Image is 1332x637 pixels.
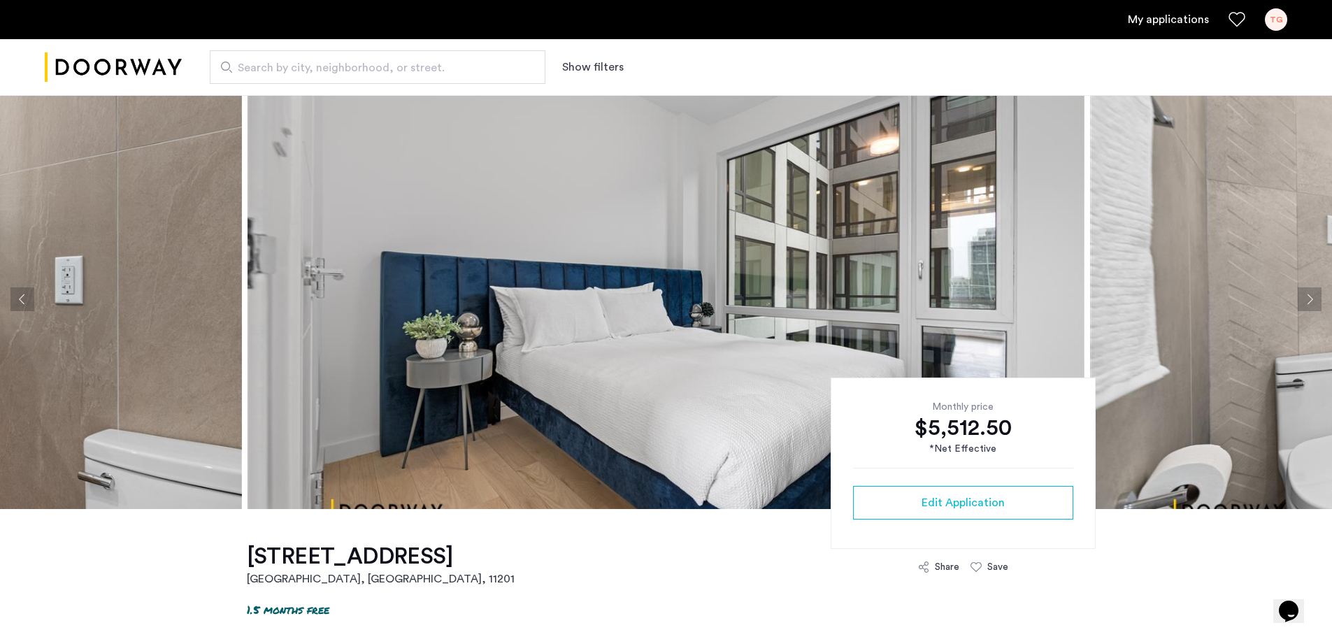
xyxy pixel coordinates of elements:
[247,543,515,587] a: [STREET_ADDRESS][GEOGRAPHIC_DATA], [GEOGRAPHIC_DATA], 11201
[238,59,506,76] span: Search by city, neighborhood, or street.
[248,90,1084,509] img: apartment
[562,59,624,76] button: Show or hide filters
[853,486,1073,520] button: button
[987,560,1008,574] div: Save
[853,414,1073,442] div: $5,512.50
[1298,287,1322,311] button: Next apartment
[45,41,182,94] a: Cazamio logo
[1128,11,1209,28] a: My application
[1229,11,1245,28] a: Favorites
[922,494,1005,511] span: Edit Application
[10,287,34,311] button: Previous apartment
[853,400,1073,414] div: Monthly price
[247,601,329,617] p: 1.5 months free
[247,571,515,587] h2: [GEOGRAPHIC_DATA], [GEOGRAPHIC_DATA] , 11201
[1273,581,1318,623] iframe: chat widget
[247,543,515,571] h1: [STREET_ADDRESS]
[935,560,959,574] div: Share
[853,442,1073,457] div: *Net Effective
[45,41,182,94] img: logo
[1265,8,1287,31] div: TG
[210,50,545,84] input: Apartment Search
